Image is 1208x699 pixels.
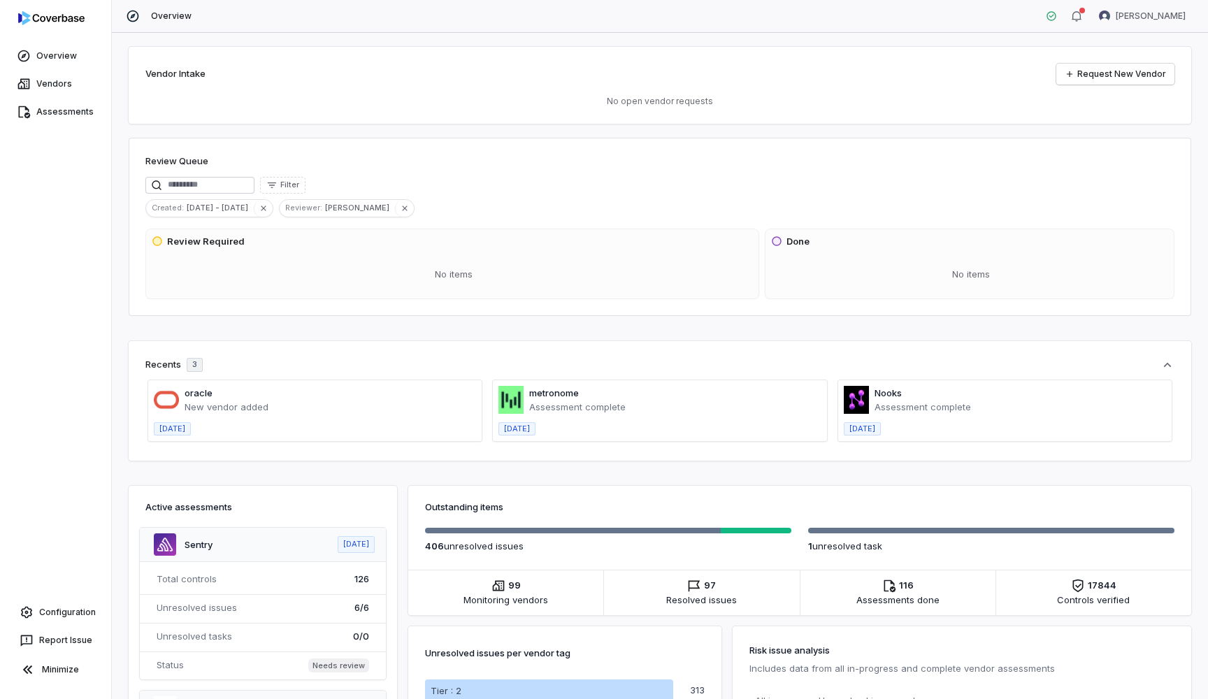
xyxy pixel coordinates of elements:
[690,686,705,695] p: 313
[425,643,570,663] p: Unresolved issues per vendor tag
[3,71,108,96] a: Vendors
[463,593,548,607] span: Monitoring vendors
[749,660,1174,677] p: Includes data from all in-progress and complete vendor assessments
[145,96,1174,107] p: No open vendor requests
[704,579,716,593] span: 97
[145,358,203,372] div: Recents
[1091,6,1194,27] button: Garima Dhaundiyal avatar[PERSON_NAME]
[3,99,108,124] a: Assessments
[808,540,812,552] span: 1
[6,656,106,684] button: Minimize
[185,387,213,398] a: oracle
[1116,10,1186,22] span: [PERSON_NAME]
[6,628,106,653] button: Report Issue
[145,500,380,514] h3: Active assessments
[152,257,756,293] div: No items
[425,540,444,552] span: 406
[151,10,192,22] span: Overview
[280,180,299,190] span: Filter
[666,593,737,607] span: Resolved issues
[325,201,395,214] span: [PERSON_NAME]
[1056,64,1174,85] a: Request New Vendor
[771,257,1171,293] div: No items
[3,43,108,69] a: Overview
[192,359,197,370] span: 3
[856,593,940,607] span: Assessments done
[167,235,245,249] h3: Review Required
[749,643,1174,657] h3: Risk issue analysis
[145,358,1174,372] button: Recents3
[431,684,461,698] p: Tier : 2
[875,387,902,398] a: Nooks
[145,154,208,168] h1: Review Queue
[146,201,187,214] span: Created :
[529,387,579,398] a: metronome
[185,539,213,550] a: Sentry
[187,201,254,214] span: [DATE] - [DATE]
[6,600,106,625] a: Configuration
[1088,579,1116,593] span: 17844
[1099,10,1110,22] img: Garima Dhaundiyal avatar
[899,579,914,593] span: 116
[260,177,305,194] button: Filter
[1057,593,1130,607] span: Controls verified
[280,201,325,214] span: Reviewer :
[508,579,521,593] span: 99
[808,539,1174,553] p: unresolved task
[786,235,810,249] h3: Done
[425,539,791,553] p: unresolved issue s
[18,11,85,25] img: logo-D7KZi-bG.svg
[425,500,1174,514] h3: Outstanding items
[145,67,206,81] h2: Vendor Intake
